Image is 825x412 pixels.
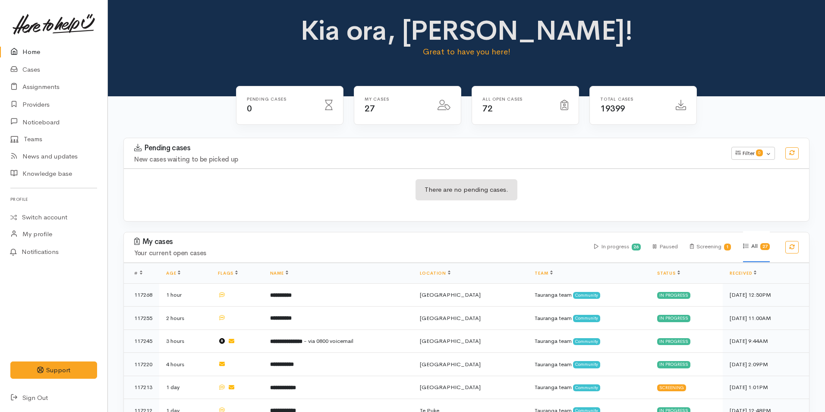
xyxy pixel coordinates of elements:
[365,97,427,101] h6: My cases
[365,103,375,114] span: 27
[134,250,584,257] h4: Your current open cases
[482,103,492,114] span: 72
[124,283,159,307] td: 117268
[159,376,211,399] td: 1 day
[528,353,650,376] td: Tauranga team
[124,353,159,376] td: 117220
[420,291,481,298] span: [GEOGRAPHIC_DATA]
[159,283,211,307] td: 1 hour
[723,330,809,353] td: [DATE] 9:44AM
[270,270,288,276] a: Name
[416,179,517,200] div: There are no pending cases.
[594,231,641,262] div: In progress
[218,270,238,276] a: Flags
[573,384,600,391] span: Community
[723,353,809,376] td: [DATE] 2:09PM
[657,384,686,391] div: Screening
[528,376,650,399] td: Tauranga team
[730,270,756,276] a: Received
[657,315,690,322] div: In progress
[743,231,770,262] div: All
[134,144,721,152] h3: Pending cases
[690,231,731,262] div: Screening
[10,361,97,379] button: Support
[124,376,159,399] td: 117213
[528,283,650,307] td: Tauranga team
[247,97,315,101] h6: Pending cases
[420,383,481,391] span: [GEOGRAPHIC_DATA]
[304,337,353,345] span: - via 0800 voicemail
[726,244,729,250] b: 1
[653,231,677,262] div: Paused
[420,361,481,368] span: [GEOGRAPHIC_DATA]
[756,149,763,156] span: 0
[657,292,690,299] div: In progress
[247,103,252,114] span: 0
[134,156,721,163] h4: New cases waiting to be picked up
[124,307,159,330] td: 117255
[762,244,768,249] b: 27
[166,270,180,276] a: Age
[134,270,142,276] span: #
[134,238,584,246] h3: My cases
[657,338,690,345] div: In progress
[723,307,809,330] td: [DATE] 11:00AM
[10,193,97,205] h6: Profile
[573,315,600,322] span: Community
[420,270,450,276] a: Location
[420,337,481,345] span: [GEOGRAPHIC_DATA]
[723,376,809,399] td: [DATE] 1:01PM
[657,270,680,276] a: Status
[573,361,600,368] span: Community
[159,307,211,330] td: 2 hours
[600,97,665,101] h6: Total cases
[633,244,639,250] b: 26
[657,361,690,368] div: In progress
[600,103,625,114] span: 19399
[535,270,552,276] a: Team
[731,147,775,160] button: Filter0
[528,307,650,330] td: Tauranga team
[528,330,650,353] td: Tauranga team
[420,314,481,322] span: [GEOGRAPHIC_DATA]
[723,283,809,307] td: [DATE] 12:50PM
[124,330,159,353] td: 117245
[298,46,636,58] p: Great to have you here!
[573,338,600,345] span: Community
[482,97,550,101] h6: All Open cases
[573,292,600,299] span: Community
[159,353,211,376] td: 4 hours
[298,16,636,46] h1: Kia ora, [PERSON_NAME]!
[159,330,211,353] td: 3 hours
